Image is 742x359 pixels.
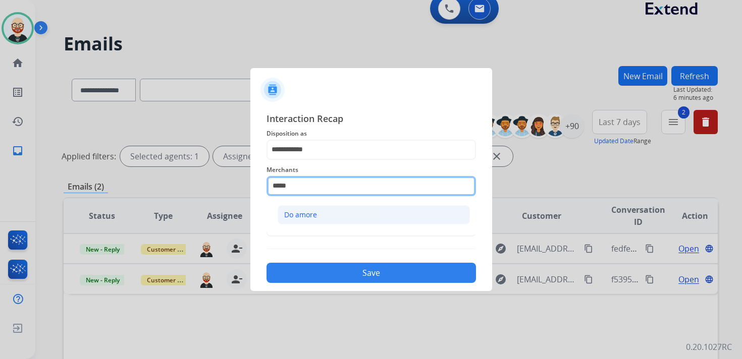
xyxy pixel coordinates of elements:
[686,341,732,353] p: 0.20.1027RC
[260,78,285,102] img: contactIcon
[267,164,476,176] span: Merchants
[267,111,476,128] span: Interaction Recap
[284,210,317,220] div: Do amore
[267,263,476,283] button: Save
[267,128,476,140] span: Disposition as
